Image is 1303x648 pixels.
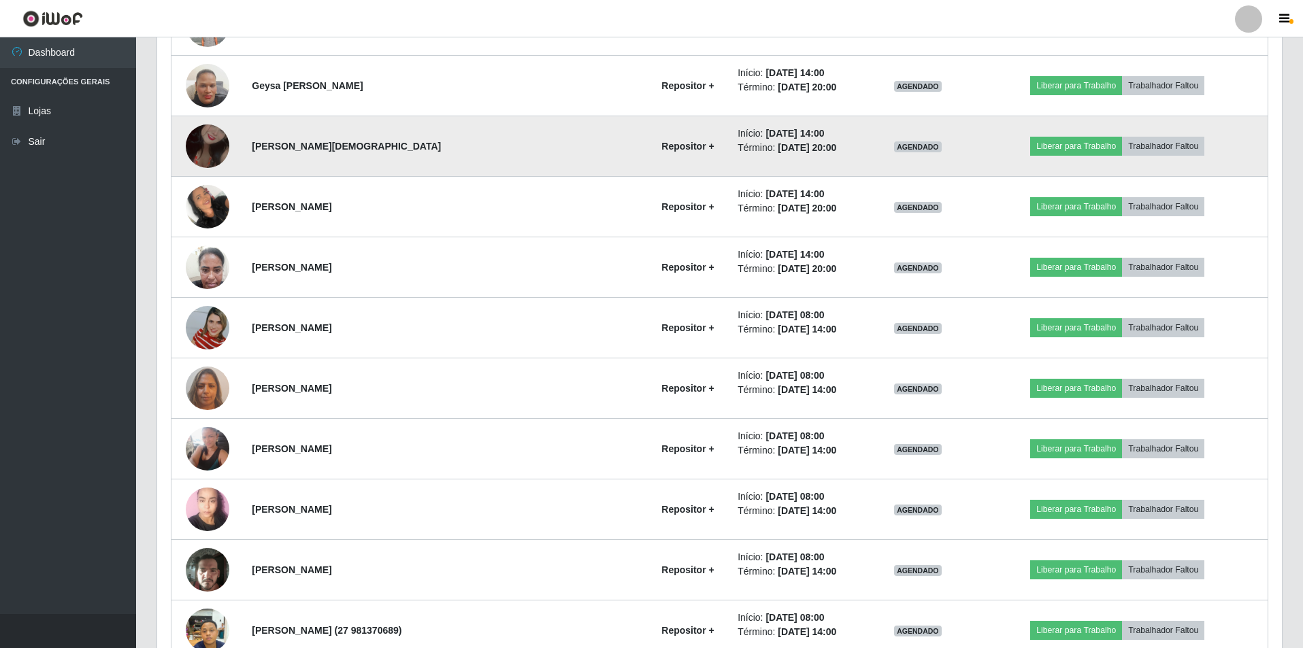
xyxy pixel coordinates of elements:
[661,141,714,152] strong: Repositor +
[738,248,860,262] li: Início:
[894,444,942,455] span: AGENDADO
[661,262,714,273] strong: Repositor +
[661,564,714,575] strong: Repositor +
[186,480,229,538] img: 1750798204685.jpeg
[738,66,860,80] li: Início:
[778,505,836,516] time: [DATE] 14:00
[738,80,860,95] li: Término:
[186,359,229,417] img: 1747253938286.jpeg
[894,323,942,334] span: AGENDADO
[894,202,942,213] span: AGENDADO
[765,551,824,562] time: [DATE] 08:00
[1030,137,1122,156] button: Liberar para Trabalho
[738,429,860,443] li: Início:
[765,128,824,139] time: [DATE] 14:00
[765,67,824,78] time: [DATE] 14:00
[778,142,836,153] time: [DATE] 20:00
[738,141,860,155] li: Término:
[186,541,229,599] img: 1751312410869.jpeg
[1122,560,1204,579] button: Trabalhador Faltou
[778,445,836,456] time: [DATE] 14:00
[738,443,860,458] li: Término:
[738,262,860,276] li: Término:
[252,625,401,636] strong: [PERSON_NAME] (27 981370689)
[1122,258,1204,277] button: Trabalhador Faltou
[661,322,714,333] strong: Repositor +
[894,383,942,394] span: AGENDADO
[738,611,860,625] li: Início:
[22,10,83,27] img: CoreUI Logo
[738,187,860,201] li: Início:
[1122,500,1204,519] button: Trabalhador Faltou
[1030,318,1122,337] button: Liberar para Trabalho
[252,141,441,152] strong: [PERSON_NAME][DEMOGRAPHIC_DATA]
[1030,621,1122,640] button: Liberar para Trabalho
[1122,137,1204,156] button: Trabalhador Faltou
[894,141,942,152] span: AGENDADO
[778,263,836,274] time: [DATE] 20:00
[738,126,860,141] li: Início:
[661,80,714,91] strong: Repositor +
[738,625,860,639] li: Término:
[252,443,331,454] strong: [PERSON_NAME]
[738,383,860,397] li: Término:
[186,47,229,124] img: 1757163801790.jpeg
[1122,76,1204,95] button: Trabalhador Faltou
[186,238,229,296] img: 1758145655171.jpeg
[765,309,824,320] time: [DATE] 08:00
[765,430,824,441] time: [DATE] 08:00
[1122,318,1204,337] button: Trabalhador Faltou
[661,504,714,515] strong: Repositor +
[186,427,229,471] img: 1748525639874.jpeg
[894,81,942,92] span: AGENDADO
[765,612,824,623] time: [DATE] 08:00
[738,564,860,579] li: Término:
[186,289,229,366] img: 1744056608005.jpeg
[661,383,714,394] strong: Repositor +
[1030,379,1122,398] button: Liberar para Trabalho
[252,201,331,212] strong: [PERSON_NAME]
[661,625,714,636] strong: Repositor +
[252,383,331,394] strong: [PERSON_NAME]
[1030,500,1122,519] button: Liberar para Trabalho
[778,626,836,637] time: [DATE] 14:00
[1030,439,1122,458] button: Liberar para Trabalho
[1122,621,1204,640] button: Trabalhador Faltou
[1030,258,1122,277] button: Liberar para Trabalho
[765,188,824,199] time: [DATE] 14:00
[252,262,331,273] strong: [PERSON_NAME]
[778,384,836,395] time: [DATE] 14:00
[252,504,331,515] strong: [PERSON_NAME]
[186,177,229,235] img: 1757367806458.jpeg
[252,564,331,575] strong: [PERSON_NAME]
[252,322,331,333] strong: [PERSON_NAME]
[738,201,860,216] li: Término:
[738,550,860,564] li: Início:
[1122,439,1204,458] button: Trabalhador Faltou
[1122,197,1204,216] button: Trabalhador Faltou
[252,80,363,91] strong: Geysa [PERSON_NAME]
[186,107,229,185] img: 1757430371973.jpeg
[894,262,942,273] span: AGENDADO
[1122,379,1204,398] button: Trabalhador Faltou
[765,249,824,260] time: [DATE] 14:00
[765,370,824,381] time: [DATE] 08:00
[894,565,942,576] span: AGENDADO
[738,490,860,504] li: Início:
[738,322,860,337] li: Término:
[894,505,942,515] span: AGENDADO
[765,491,824,502] time: [DATE] 08:00
[738,504,860,518] li: Término:
[738,308,860,322] li: Início:
[1030,76,1122,95] button: Liberar para Trabalho
[894,626,942,636] span: AGENDADO
[1030,197,1122,216] button: Liberar para Trabalho
[778,82,836,92] time: [DATE] 20:00
[661,201,714,212] strong: Repositor +
[778,324,836,335] time: [DATE] 14:00
[778,203,836,214] time: [DATE] 20:00
[778,566,836,577] time: [DATE] 14:00
[1030,560,1122,579] button: Liberar para Trabalho
[661,443,714,454] strong: Repositor +
[738,369,860,383] li: Início:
